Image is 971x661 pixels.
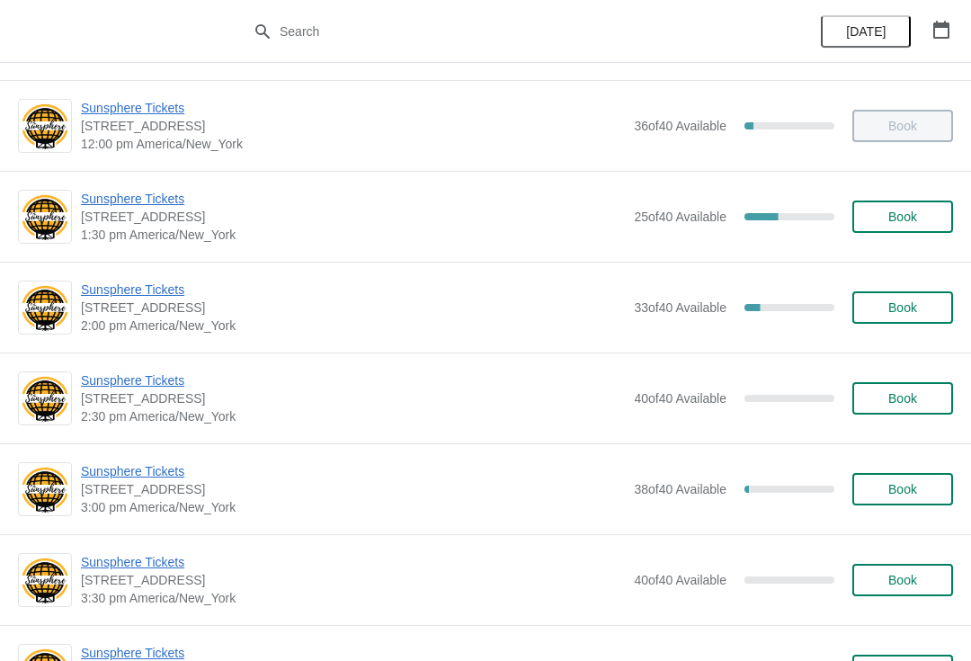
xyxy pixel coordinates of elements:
span: 33 of 40 Available [634,300,726,315]
span: 40 of 40 Available [634,573,726,587]
span: 40 of 40 Available [634,391,726,406]
span: 38 of 40 Available [634,482,726,496]
input: Search [279,15,728,48]
span: Sunsphere Tickets [81,553,625,571]
img: Sunsphere Tickets | 810 Clinch Avenue, Knoxville, TN, USA | 3:30 pm America/New_York [19,556,71,605]
img: Sunsphere Tickets | 810 Clinch Avenue, Knoxville, TN, USA | 1:30 pm America/New_York [19,192,71,242]
span: 12:00 pm America/New_York [81,135,625,153]
span: 3:00 pm America/New_York [81,498,625,516]
img: Sunsphere Tickets | 810 Clinch Avenue, Knoxville, TN, USA | 12:00 pm America/New_York [19,102,71,151]
span: [STREET_ADDRESS] [81,571,625,589]
button: Book [852,473,953,505]
img: Sunsphere Tickets | 810 Clinch Avenue, Knoxville, TN, USA | 2:00 pm America/New_York [19,283,71,333]
span: [DATE] [846,24,886,39]
span: Sunsphere Tickets [81,462,625,480]
span: Sunsphere Tickets [81,281,625,299]
img: Sunsphere Tickets | 810 Clinch Avenue, Knoxville, TN, USA | 3:00 pm America/New_York [19,465,71,514]
span: 25 of 40 Available [634,210,726,224]
span: [STREET_ADDRESS] [81,389,625,407]
span: Book [888,210,917,224]
button: Book [852,382,953,415]
span: Sunsphere Tickets [81,371,625,389]
span: [STREET_ADDRESS] [81,299,625,317]
span: 2:30 pm America/New_York [81,407,625,425]
button: Book [852,291,953,324]
img: Sunsphere Tickets | 810 Clinch Avenue, Knoxville, TN, USA | 2:30 pm America/New_York [19,374,71,424]
button: [DATE] [821,15,911,48]
span: 3:30 pm America/New_York [81,589,625,607]
span: 1:30 pm America/New_York [81,226,625,244]
span: Sunsphere Tickets [81,99,625,117]
span: 36 of 40 Available [634,119,726,133]
span: Book [888,573,917,587]
span: Book [888,300,917,315]
span: [STREET_ADDRESS] [81,480,625,498]
span: Book [888,482,917,496]
span: Sunsphere Tickets [81,190,625,208]
button: Book [852,564,953,596]
span: Book [888,391,917,406]
span: [STREET_ADDRESS] [81,208,625,226]
button: Book [852,201,953,233]
span: [STREET_ADDRESS] [81,117,625,135]
span: 2:00 pm America/New_York [81,317,625,335]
